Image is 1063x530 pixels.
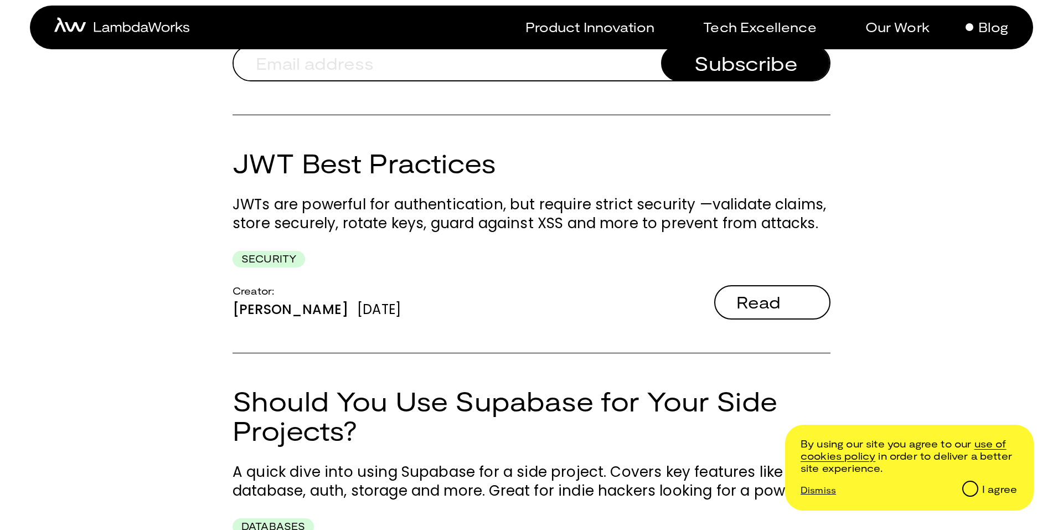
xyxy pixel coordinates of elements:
[357,302,401,317] div: [DATE]
[965,19,1009,35] a: Blog
[694,53,798,73] span: Subscribe
[801,438,1007,462] a: /cookie-and-privacy-policy
[852,19,930,35] a: Our Work
[982,483,1017,496] div: I agree
[233,302,348,317] div: [PERSON_NAME]
[233,463,830,501] p: A quick dive into using Supabase for a side project. Covers key features like database, auth, sto...
[233,195,830,233] p: JWTs are powerful for authentication, but require strict security —validate claims, store securel...
[234,46,661,80] input: Email address
[233,285,401,297] div: Creator:
[233,251,305,268] div: Security
[512,19,654,35] a: Product Innovation
[703,19,816,35] p: Tech Excellence
[233,147,496,179] a: JWT Best Practices
[661,45,830,81] button: Subscribe
[978,19,1009,35] p: Blog
[690,19,816,35] a: Tech Excellence
[54,17,189,37] a: home-icon
[801,438,1017,474] p: By using our site you agree to our in order to deliver a better site experience.
[801,485,836,495] p: Dismiss
[736,294,781,310] span: Read
[233,385,785,446] a: Should You Use Supabase for Your Side Projects?
[714,285,830,320] button: Read
[525,19,654,35] p: Product Innovation
[865,19,930,35] p: Our Work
